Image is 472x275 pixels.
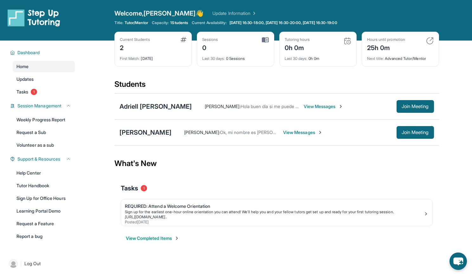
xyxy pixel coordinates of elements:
[16,76,34,82] span: Updates
[125,203,424,209] div: REQUIRED: Attend a Welcome Orientation
[13,74,75,85] a: Updates
[13,61,75,72] a: Home
[397,126,434,139] button: Join Meeting
[13,218,75,229] a: Request a Feature
[285,52,351,61] div: 0h 0m
[202,37,218,42] div: Sessions
[120,42,150,52] div: 2
[114,79,439,93] div: Students
[9,259,18,268] img: user-img
[285,56,307,61] span: Last 30 days :
[304,103,343,110] span: View Messages
[114,150,439,177] div: What's New
[126,235,179,241] button: View Completed Items
[120,128,171,137] div: [PERSON_NAME]
[114,20,123,25] span: Title:
[15,103,71,109] button: Session Management
[114,9,204,18] span: Welcome, [PERSON_NAME] 👋
[318,130,323,135] img: Chevron-Right
[449,253,467,270] button: chat-button
[15,156,71,162] button: Support & Resources
[202,42,218,52] div: 0
[15,49,71,56] button: Dashboard
[205,104,241,109] span: [PERSON_NAME] :
[13,86,75,98] a: Tasks1
[13,167,75,179] a: Help Center
[192,20,227,25] span: Current Availability:
[125,214,167,219] a: [URL][DOMAIN_NAME]..
[31,89,37,95] span: 1
[367,56,384,61] span: Next title :
[141,185,147,191] span: 1
[262,37,269,43] img: card
[125,20,148,25] span: Tutor/Mentor
[13,114,75,125] a: Weekly Progress Report
[13,193,75,204] a: Sign Up for Office Hours
[24,260,41,267] span: Log Out
[212,10,257,16] a: Update Information
[426,37,434,45] img: card
[230,20,337,25] span: [DATE] 16:30-18:00, [DATE] 16:30-20:00, [DATE] 16:30-19:00
[367,52,434,61] div: Advanced Tutor/Mentor
[220,130,361,135] span: Ok, mi nombre es [PERSON_NAME] y soy mama de [PERSON_NAME].
[13,139,75,151] a: Volunteer as a sub
[8,9,60,27] img: logo
[344,37,351,45] img: card
[202,56,225,61] span: Last 30 days :
[285,42,310,52] div: 0h 0m
[202,52,269,61] div: 0 Sessions
[397,100,434,113] button: Join Meeting
[125,220,424,225] div: Posted [DATE]
[338,104,343,109] img: Chevron-Right
[283,129,323,136] span: View Messages
[181,37,186,42] img: card
[6,257,75,271] a: |Log Out
[17,49,40,56] span: Dashboard
[170,20,188,25] span: 1 Students
[16,63,29,70] span: Home
[285,37,310,42] div: Tutoring hours
[367,42,405,52] div: 25h 0m
[367,37,405,42] div: Hours until promotion
[17,103,61,109] span: Session Management
[20,260,22,267] span: |
[228,20,339,25] a: [DATE] 16:30-18:00, [DATE] 16:30-20:00, [DATE] 16:30-19:00
[125,209,424,214] div: Sign up for the earliest one-hour online orientation you can attend! We’ll help you and your fell...
[184,130,220,135] span: [PERSON_NAME] :
[120,52,186,61] div: [DATE]
[17,156,60,162] span: Support & Resources
[402,131,429,134] span: Join Meeting
[152,20,169,25] span: Capacity:
[121,184,138,193] span: Tasks
[13,205,75,217] a: Learning Portal Demo
[13,127,75,138] a: Request a Sub
[13,180,75,191] a: Tutor Handbook
[120,102,192,111] div: Adriell [PERSON_NAME]
[120,37,150,42] div: Current Students
[121,199,432,226] a: REQUIRED: Attend a Welcome OrientationSign up for the earliest one-hour online orientation you ca...
[120,56,140,61] span: First Match :
[250,10,257,16] img: Chevron Right
[402,105,429,108] span: Join Meeting
[13,231,75,242] a: Report a bug
[16,89,28,95] span: Tasks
